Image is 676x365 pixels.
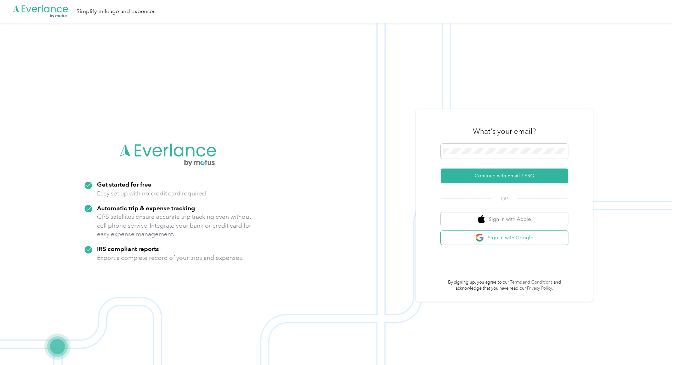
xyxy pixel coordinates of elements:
[97,253,244,262] p: Export a complete record of your trips and expenses.
[441,279,568,292] p: By signing up, you agree to our and acknowledge that you have read our .
[441,212,568,226] button: apple logoSign in with Apple
[473,126,536,136] h3: What's your email?
[441,169,568,183] button: Continue with Email / SSO
[478,215,485,224] img: apple logo
[475,233,484,242] img: google logo
[510,280,552,285] a: Terms and Conditions
[527,286,552,291] a: Privacy Policy
[441,231,568,245] button: google logoSign in with Google
[97,212,252,239] p: GPS satellites ensure accurate trip tracking even without cell phone service. Integrate your bank...
[97,204,195,212] strong: Automatic trip & expense tracking
[97,245,159,252] strong: IRS compliant reports
[97,189,206,198] p: Easy set up with no credit card required
[76,7,155,16] div: Simplify mileage and expenses
[492,195,517,203] span: OR
[97,181,151,188] strong: Get started for free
